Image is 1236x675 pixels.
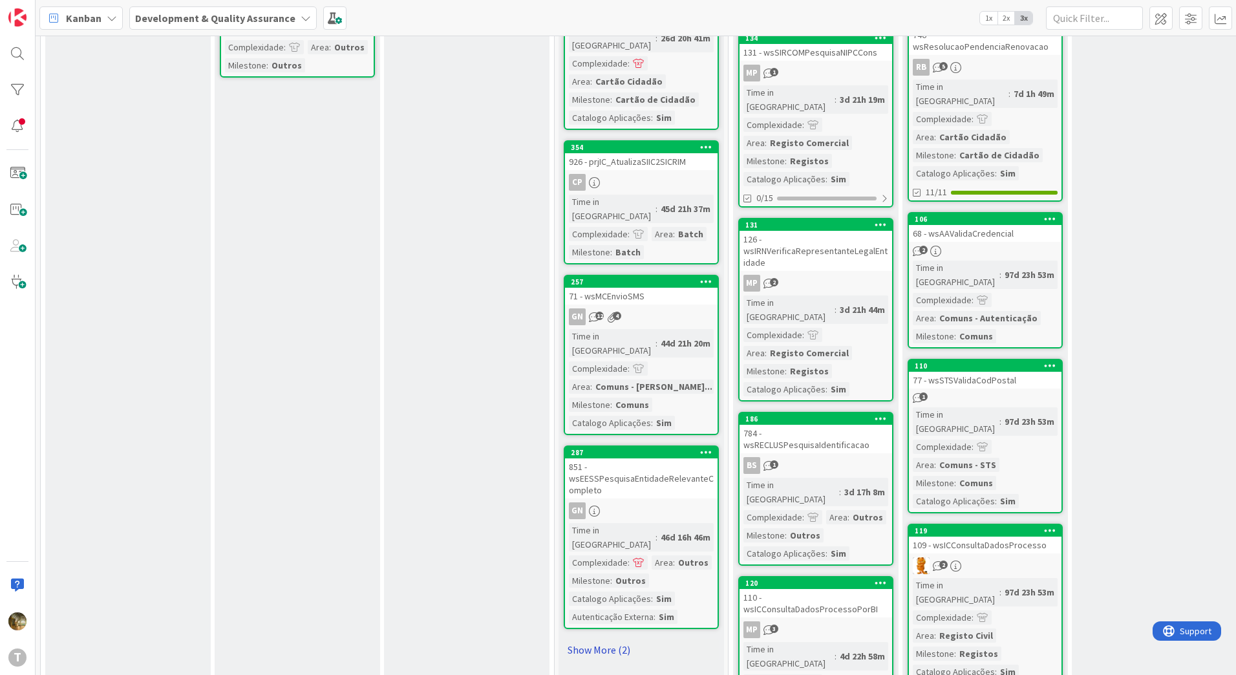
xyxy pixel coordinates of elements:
div: 186 [745,414,892,423]
div: Registo Comercial [767,346,852,360]
div: Catalogo Aplicações [569,416,651,430]
div: Complexidade [743,118,802,132]
span: : [934,311,936,325]
span: : [655,530,657,544]
div: 10668 - wsAAValidaCredencial [909,213,1061,242]
span: : [802,510,804,524]
span: 3x [1015,12,1032,25]
div: CP [569,174,586,191]
div: Cartão Cidadão [592,74,666,89]
div: Comuns - [PERSON_NAME]... [592,380,716,394]
div: 44d 21h 20m [657,336,714,350]
span: 1 [919,392,928,401]
span: : [954,329,956,343]
div: 3d 21h 44m [836,303,888,317]
span: : [995,166,997,180]
div: 25771 - wsMCEnvioSMS [565,276,718,305]
div: GN [569,308,586,325]
span: : [972,112,974,126]
img: JC [8,612,27,630]
div: RB [913,59,930,76]
span: : [802,118,804,132]
div: 71 - wsMCEnvioSMS [565,288,718,305]
img: RL [913,557,930,574]
span: : [651,416,653,430]
div: Time in [GEOGRAPHIC_DATA] [743,85,835,114]
div: Time in [GEOGRAPHIC_DATA] [743,642,835,670]
span: : [785,528,787,542]
span: 12 [595,312,604,320]
span: : [610,92,612,107]
div: Time in [GEOGRAPHIC_DATA] [743,478,839,506]
span: : [995,494,997,508]
span: : [284,40,286,54]
span: : [999,268,1001,282]
div: Catalogo Aplicações [913,494,995,508]
div: 186 [740,413,892,425]
div: MP [743,65,760,81]
div: 110 [915,361,1061,370]
div: Catalogo Aplicações [569,111,651,125]
div: 4d 22h 58m [836,649,888,663]
a: 131126 - wsIRNVerificaRepresentanteLegalEntidadeMPTime in [GEOGRAPHIC_DATA]:3d 21h 44mComplexidad... [738,218,893,402]
span: : [972,610,974,625]
div: 851 - wsEESSPesquisaEntidadeRelevanteCompleto [565,458,718,498]
div: Catalogo Aplicações [743,546,826,561]
div: BS [743,457,760,474]
span: : [835,303,836,317]
div: 784 - wsRECLUSPesquisaIdentificacao [740,425,892,453]
div: Complexidade [569,555,628,570]
div: 97d 23h 53m [1001,585,1058,599]
span: 5 [939,62,948,70]
div: 46d 16h 46m [657,530,714,544]
span: 3 [770,625,778,633]
div: Registos [787,154,832,168]
div: Complexidade [569,361,628,376]
span: Kanban [66,10,101,26]
div: Milestone [569,398,610,412]
div: 77 - wsSTSValidaCodPostal [909,372,1061,389]
span: : [655,336,657,350]
span: 2 [919,246,928,254]
div: Comuns [612,398,652,412]
div: MP [740,65,892,81]
div: Time in [GEOGRAPHIC_DATA] [913,578,999,606]
div: 257 [565,276,718,288]
div: Complexidade [225,40,284,54]
div: Sim [827,546,849,561]
div: Time in [GEOGRAPHIC_DATA] [569,329,655,358]
div: Complexidade [743,328,802,342]
div: GN [565,502,718,519]
div: Time in [GEOGRAPHIC_DATA] [913,261,999,289]
div: 110 [909,360,1061,372]
span: Support [27,2,59,17]
div: Time in [GEOGRAPHIC_DATA] [569,523,655,552]
span: : [628,56,630,70]
div: MP [740,621,892,638]
span: : [839,485,841,499]
span: : [673,227,675,241]
span: : [934,130,936,144]
div: 97d 23h 53m [1001,414,1058,429]
div: Complexidade [569,227,628,241]
span: : [673,555,675,570]
a: Show More (2) [564,639,719,660]
span: : [610,398,612,412]
span: : [610,573,612,588]
span: : [628,555,630,570]
span: 1x [980,12,997,25]
div: Sim [653,111,675,125]
a: 134131 - wsSIRCOMPesquisaNIPCConsMPTime in [GEOGRAPHIC_DATA]:3d 21h 19mComplexidade:Area:Registo ... [738,31,893,208]
span: : [999,585,1001,599]
div: Area [913,130,934,144]
span: : [266,58,268,72]
div: 131 - wsSIRCOMPesquisaNIPCCons [740,44,892,61]
div: Outros [268,58,305,72]
div: 186784 - wsRECLUSPesquisaIdentificacao [740,413,892,453]
div: Comuns - Autenticação [936,311,1041,325]
a: 354926 - prjIC_AtualizaSIIC2SICRIMCPTime in [GEOGRAPHIC_DATA]:45d 21h 37mComplexidade:Area:BatchM... [564,140,719,264]
div: 134 [745,34,892,43]
div: Area [569,74,590,89]
div: Outros [612,573,649,588]
a: 11077 - wsSTSValidaCodPostalTime in [GEOGRAPHIC_DATA]:97d 23h 53mComplexidade:Area:Comuns - STSMi... [908,359,1063,513]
